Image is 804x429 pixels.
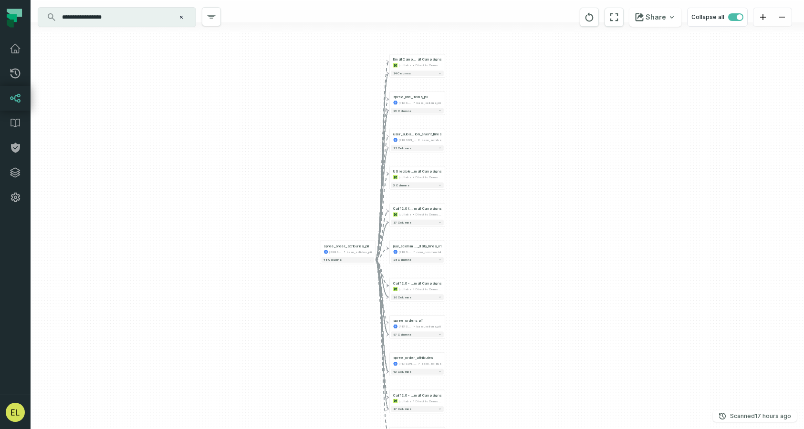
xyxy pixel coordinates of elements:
div: base_solidus [422,138,442,143]
g: Edge from e12d9c531476d59d3062ebe06e7b5330 to 34aca567d69f26a0b03f9c6022df323d [376,62,389,260]
div: Direct to Consumer [416,287,441,292]
span: _daily_lines_v1 [418,244,442,248]
span: mail Campaigns [414,393,441,398]
span: Calif 2.0 - campaign-level @ ACP_AWP_ E [393,393,415,398]
span: mail Campaigns [414,169,441,174]
g: Edge from e12d9c531476d59d3062ebe06e7b5330 to 9f1072dc97cde8d471ce351972c50ee0 [376,148,389,260]
button: Collapse all [687,8,748,27]
relative-time: Sep 18, 2025, 6:02 PM PDT [755,412,791,419]
span: 17 columns [393,407,411,410]
g: Edge from e12d9c531476d59d3062ebe06e7b5330 to 9f1072dc97cde8d471ce351972c50ee0 [376,136,389,260]
div: juul-warehouse [399,361,417,366]
span: 3 columns [393,184,409,187]
div: juullabs [399,175,411,180]
div: base_solidus [422,361,442,366]
div: juullabs [399,63,411,68]
button: zoom in [753,8,773,27]
span: mail Campaigns [414,206,441,211]
span: mail Campaigns [414,281,441,286]
div: juul-warehouse [399,138,417,143]
span: ion_event_lines [415,132,441,137]
span: 12 columns [393,146,411,150]
div: Calif 2.0 - user-level w campaign counts @ ACP_AWP_ Email Campaigns [393,281,441,286]
span: juul_ecommerce [393,244,418,248]
span: Calif 2.0 (plus Magento check) - user-level w campaign counts @ ACP_AWP_ E [393,206,415,211]
p: Scanned [730,411,791,421]
div: juul-warehouse [329,249,342,254]
span: ail Campaigns [418,57,441,62]
g: Edge from e12d9c531476d59d3062ebe06e7b5330 to 1b821515f16550a9fbd42b589491dfea [376,248,389,260]
div: Direct to Consumer [416,212,441,217]
div: Direct to Consumer [416,63,441,68]
img: avatar of Eddie Lam [6,403,25,422]
button: Clear search query [177,12,186,22]
div: base_solidus_pii [347,249,372,254]
g: Edge from e12d9c531476d59d3062ebe06e7b5330 to a5025088ab4b483227119c19d5f442c2 [376,260,389,286]
div: Direct to Consumer [416,175,441,180]
button: Scanned[DATE] 6:02:51 PM [713,410,797,422]
g: Edge from e12d9c531476d59d3062ebe06e7b5330 to a2accfa5d64237d12570002fcc4863f2 [376,99,389,260]
div: juullabs [399,287,411,292]
div: Direct to Consumer [416,398,441,403]
div: Calif 2.0 - campaign-level @ ACP_AWP_ Email Campaigns [393,393,441,398]
div: base_solidus_pii [417,324,441,329]
div: juul-warehouse [399,324,412,329]
span: 67 columns [393,333,411,336]
div: base_solidus_pii [417,100,441,105]
button: zoom out [773,8,792,27]
span: 28 columns [393,258,411,261]
div: spree_orders_pii [393,318,423,323]
span: 14 columns [393,71,411,75]
div: Calif 2.0 (plus Magento check) - user-level w campaign counts @ ACP_AWP_ Email Campaigns [393,206,441,211]
div: Email Campaigns @ ACP_AWP_ Email Campaigns [393,57,441,62]
span: 43 columns [393,370,411,373]
span: US recipients of marketing emails @ ACP_AWP_ E [393,169,415,174]
span: 93 columns [393,109,411,112]
div: core_commercial [417,249,441,254]
div: spree_order_attributes_pii [324,244,369,248]
div: US recipients of marketing emails @ ACP_AWP_ Email Campaigns [393,169,441,174]
span: Email Campaigns @ ACP_AWP_ Em [393,57,418,62]
span: 48 columns [324,258,341,261]
div: user_subscription_event_lines [393,132,441,137]
span: 17 columns [393,221,411,224]
span: Calif 2.0 - user-level w campaign counts @ ACP_AWP_ E [393,281,415,286]
div: juullabs [399,212,411,217]
div: spree_order_attributes [393,356,433,360]
div: juullabs [399,398,411,403]
button: Share [629,8,681,27]
span: 16 columns [393,296,411,299]
span: user_subscript [393,132,415,137]
div: juul_ecommerce_daily_lines_v1 [393,244,441,248]
div: spree_line_items_pii [393,94,428,99]
div: juul-warehouse [399,249,412,254]
div: juul-warehouse [399,100,412,105]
